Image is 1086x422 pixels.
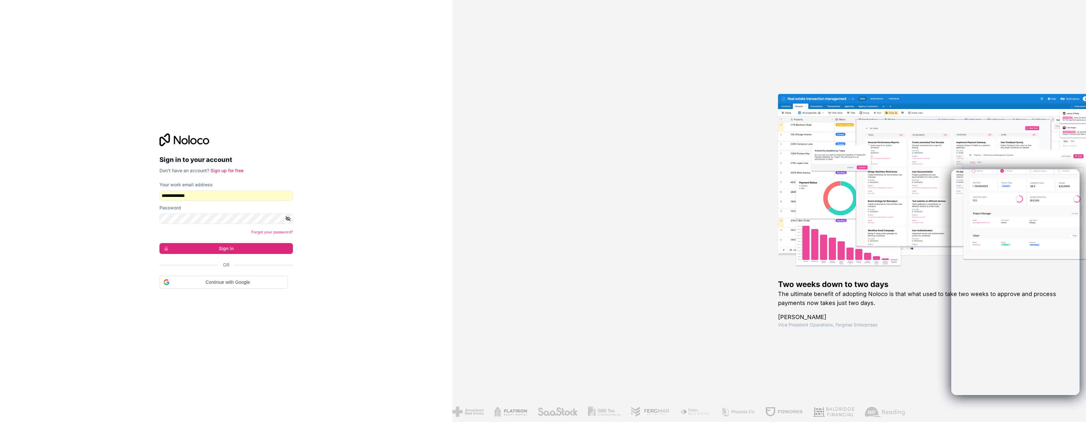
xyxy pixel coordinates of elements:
h2: The ultimate benefit of adopting Noloco is that what used to take two weeks to approve and proces... [778,290,1065,308]
img: /assets/saastock-C6Zbiodz.png [533,407,574,417]
img: /assets/fergmar-CudnrXN5.png [627,407,666,417]
label: Your work email address [159,181,213,188]
button: Sign in [159,243,293,254]
img: /assets/fiera-fwj2N5v4.png [676,407,706,417]
h1: [PERSON_NAME] [778,313,1065,322]
img: /assets/flatiron-C8eUkumj.png [490,407,523,417]
img: /assets/baldridge-DxmPIwAm.png [808,407,850,417]
img: /assets/gbstax-C-GtDUiK.png [584,407,616,417]
span: Don't have an account? [159,168,209,173]
span: Continue with Google [172,279,284,286]
img: /assets/fdworks-Bi04fVtw.png [761,407,799,417]
iframe: Intercom live chat [951,169,1080,395]
img: /assets/american-red-cross-BAupjrZR.png [448,407,479,417]
label: Password [159,205,181,211]
img: /assets/american-red-cross-BAupjrZR.png [1028,407,1059,417]
span: Or [223,262,229,268]
input: Email address [159,190,293,201]
a: Sign up for free [210,168,244,173]
a: Forgot your password? [251,230,293,234]
iframe: Sign in with Google Button [156,288,291,302]
h2: Sign in to your account [159,154,293,165]
h1: Vice President Operations , Fergmar Enterprises [778,322,1065,328]
iframe: Intercom live chat [1064,400,1080,416]
img: /assets/phoenix-BREaitsQ.png [716,407,751,417]
div: Continue with Google [159,276,288,289]
input: Password [159,214,293,224]
h1: Two weeks down to two days [778,279,1065,290]
img: /assets/airreading-FwAmRzSr.png [860,407,901,417]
